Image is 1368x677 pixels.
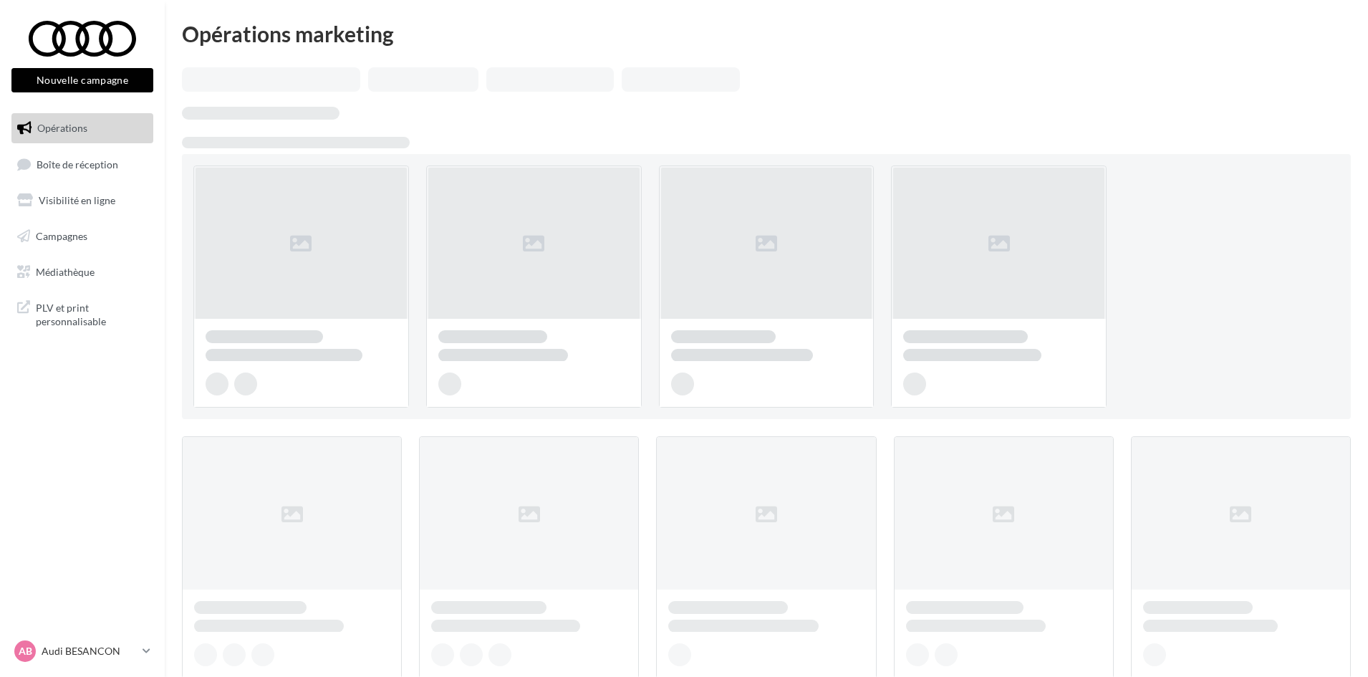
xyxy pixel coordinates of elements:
a: PLV et print personnalisable [9,292,156,335]
span: Boîte de réception [37,158,118,170]
span: Médiathèque [36,265,95,277]
span: Campagnes [36,230,87,242]
a: Visibilité en ligne [9,186,156,216]
button: Nouvelle campagne [11,68,153,92]
span: Opérations [37,122,87,134]
a: Campagnes [9,221,156,251]
span: AB [19,644,32,658]
a: AB Audi BESANCON [11,638,153,665]
p: Audi BESANCON [42,644,137,658]
span: Visibilité en ligne [39,194,115,206]
a: Opérations [9,113,156,143]
a: Boîte de réception [9,149,156,180]
span: PLV et print personnalisable [36,298,148,329]
a: Médiathèque [9,257,156,287]
div: Opérations marketing [182,23,1351,44]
